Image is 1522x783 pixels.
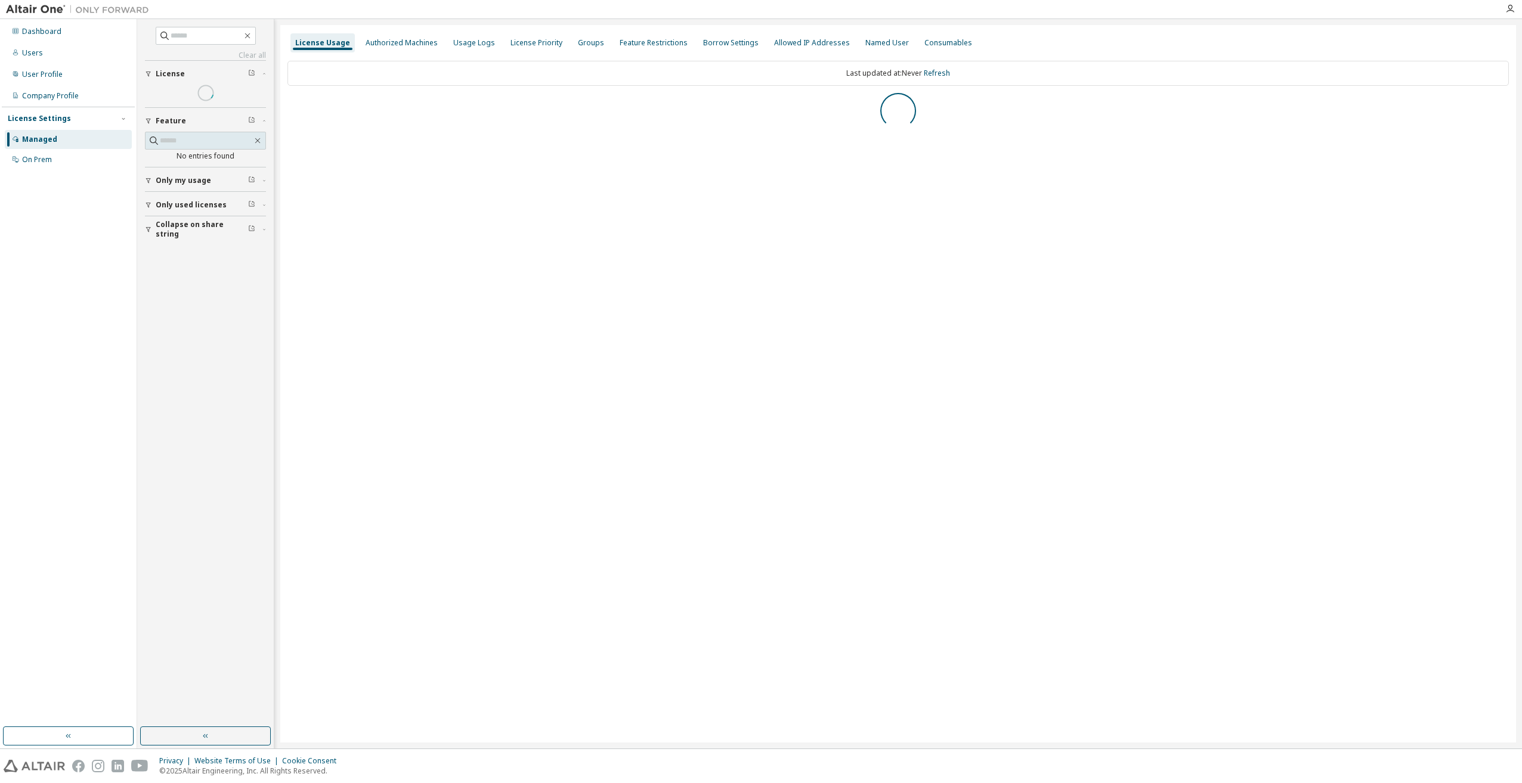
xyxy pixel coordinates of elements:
[578,38,604,48] div: Groups
[92,760,104,772] img: instagram.svg
[6,4,155,15] img: Altair One
[22,155,52,164] div: On Prem
[145,151,266,161] div: No entries found
[156,116,186,126] span: Feature
[72,760,85,772] img: facebook.svg
[453,38,495,48] div: Usage Logs
[145,216,266,243] button: Collapse on share string
[248,225,255,234] span: Clear filter
[924,68,950,78] a: Refresh
[248,69,255,79] span: Clear filter
[156,176,211,185] span: Only my usage
[248,176,255,185] span: Clear filter
[159,756,194,766] div: Privacy
[156,220,248,239] span: Collapse on share string
[511,38,562,48] div: License Priority
[703,38,759,48] div: Borrow Settings
[156,69,185,79] span: License
[22,91,79,101] div: Company Profile
[145,167,266,194] button: Only my usage
[22,48,43,58] div: Users
[8,114,71,123] div: License Settings
[145,192,266,218] button: Only used licenses
[131,760,149,772] img: youtube.svg
[366,38,438,48] div: Authorized Machines
[865,38,909,48] div: Named User
[145,61,266,87] button: License
[282,756,344,766] div: Cookie Consent
[295,38,350,48] div: License Usage
[22,70,63,79] div: User Profile
[4,760,65,772] img: altair_logo.svg
[248,200,255,210] span: Clear filter
[145,51,266,60] a: Clear all
[22,135,57,144] div: Managed
[248,116,255,126] span: Clear filter
[774,38,850,48] div: Allowed IP Addresses
[924,38,972,48] div: Consumables
[145,108,266,134] button: Feature
[156,200,227,210] span: Only used licenses
[287,61,1509,86] div: Last updated at: Never
[194,756,282,766] div: Website Terms of Use
[22,27,61,36] div: Dashboard
[159,766,344,776] p: © 2025 Altair Engineering, Inc. All Rights Reserved.
[112,760,124,772] img: linkedin.svg
[620,38,688,48] div: Feature Restrictions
